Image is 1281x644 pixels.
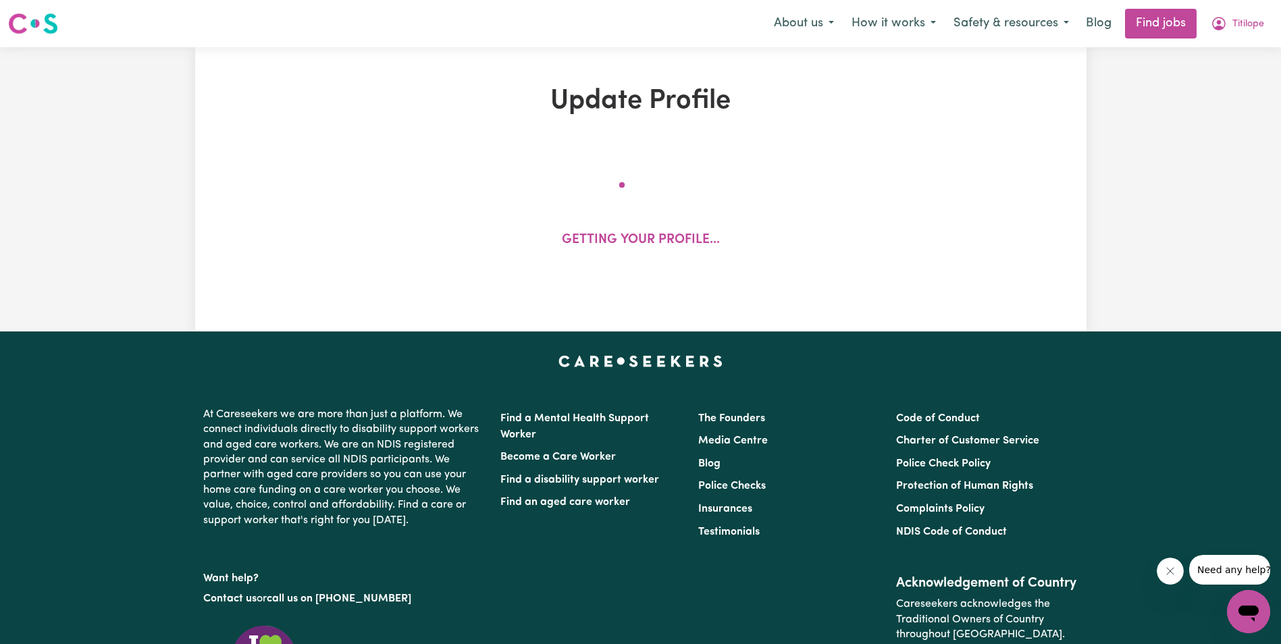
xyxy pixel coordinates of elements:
[698,413,765,424] a: The Founders
[267,593,411,604] a: call us on [PHONE_NUMBER]
[896,413,980,424] a: Code of Conduct
[203,586,484,612] p: or
[843,9,945,38] button: How it works
[945,9,1078,38] button: Safety & resources
[896,458,991,469] a: Police Check Policy
[896,435,1039,446] a: Charter of Customer Service
[1202,9,1273,38] button: My Account
[698,527,760,537] a: Testimonials
[1189,555,1270,585] iframe: Message from company
[1078,9,1120,38] a: Blog
[500,413,649,440] a: Find a Mental Health Support Worker
[896,527,1007,537] a: NDIS Code of Conduct
[698,458,721,469] a: Blog
[896,575,1078,591] h2: Acknowledgement of Country
[558,356,723,367] a: Careseekers home page
[500,452,616,462] a: Become a Care Worker
[203,566,484,586] p: Want help?
[765,9,843,38] button: About us
[500,497,630,508] a: Find an aged care worker
[8,11,58,36] img: Careseekers logo
[698,481,766,491] a: Police Checks
[896,481,1033,491] a: Protection of Human Rights
[1232,17,1264,32] span: Titilope
[8,9,82,20] span: Need any help?
[203,402,484,533] p: At Careseekers we are more than just a platform. We connect individuals directly to disability su...
[698,504,752,514] a: Insurances
[698,435,768,446] a: Media Centre
[8,8,58,39] a: Careseekers logo
[500,475,659,485] a: Find a disability support worker
[1125,9,1197,38] a: Find jobs
[1227,590,1270,633] iframe: Button to launch messaging window
[203,593,257,604] a: Contact us
[562,231,720,250] p: Getting your profile...
[896,504,985,514] a: Complaints Policy
[1157,558,1184,585] iframe: Close message
[352,85,930,117] h1: Update Profile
